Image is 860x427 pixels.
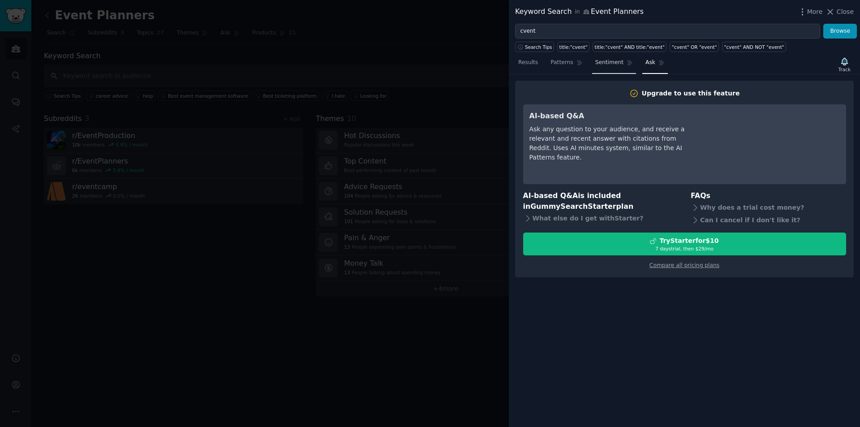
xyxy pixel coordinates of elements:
[798,7,823,17] button: More
[642,89,740,98] div: Upgrade to use this feature
[691,190,846,202] h3: FAQs
[823,24,857,39] button: Browse
[724,44,784,50] div: "cvent" AND NOT "event"
[826,7,854,17] button: Close
[523,212,679,225] div: What else do I get with Starter ?
[515,6,644,17] div: Keyword Search Event Planners
[722,42,786,52] a: "cvent" AND NOT "event"
[837,7,854,17] span: Close
[575,8,580,16] span: in
[529,111,693,122] h3: AI-based Q&A
[525,44,552,50] span: Search Tips
[691,201,846,214] div: Why does a trial cost money?
[649,262,719,268] a: Compare all pricing plans
[547,56,585,74] a: Patterns
[595,59,623,67] span: Sentiment
[645,59,655,67] span: Ask
[595,44,665,50] div: title:"cvent" AND title:"event"
[557,42,589,52] a: title:"cvent"
[523,233,846,255] button: TryStarterfor$107 daystrial, then $29/mo
[515,56,541,74] a: Results
[593,42,666,52] a: title:"cvent" AND title:"event"
[838,66,851,73] div: Track
[515,24,820,39] input: Try a keyword related to your business
[659,236,718,246] div: Try Starter for $10
[642,56,668,74] a: Ask
[524,246,846,252] div: 7 days trial, then $ 29 /mo
[592,56,636,74] a: Sentiment
[559,44,588,50] div: title:"cvent"
[518,59,538,67] span: Results
[529,125,693,162] div: Ask any question to your audience, and receive a relevant and recent answer with citations from R...
[691,214,846,226] div: Can I cancel if I don't like it?
[523,190,679,212] h3: AI-based Q&A is included in plan
[672,44,717,50] div: "cvent" OR "event"
[835,55,854,74] button: Track
[807,7,823,17] span: More
[530,202,616,211] span: GummySearch Starter
[515,42,554,52] button: Search Tips
[670,42,719,52] a: "cvent" OR "event"
[550,59,573,67] span: Patterns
